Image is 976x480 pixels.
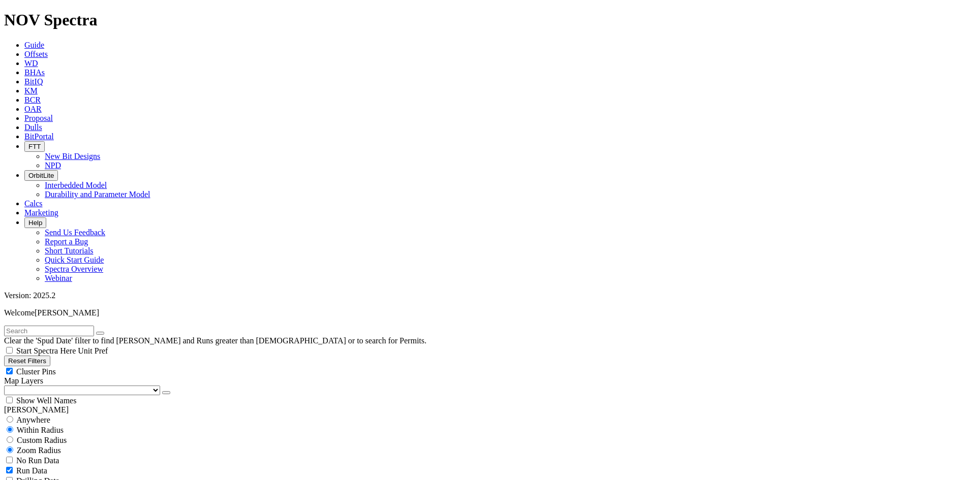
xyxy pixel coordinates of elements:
a: Guide [24,41,44,49]
span: Cluster Pins [16,367,56,376]
button: OrbitLite [24,170,58,181]
a: Dulls [24,123,42,132]
h1: NOV Spectra [4,11,972,29]
div: [PERSON_NAME] [4,405,972,414]
span: Anywhere [16,415,50,424]
a: Report a Bug [45,237,88,246]
span: Start Spectra Here [16,346,76,355]
button: FTT [24,141,45,152]
a: BHAs [24,68,45,77]
span: [PERSON_NAME] [35,308,99,317]
span: No Run Data [16,456,59,465]
div: Version: 2025.2 [4,291,972,300]
span: FTT [28,143,41,150]
span: Map Layers [4,376,43,385]
span: Show Well Names [16,396,76,405]
span: Within Radius [17,426,64,434]
input: Search [4,326,94,336]
span: Custom Radius [17,436,67,444]
a: BCR [24,95,41,104]
a: New Bit Designs [45,152,100,161]
span: OrbitLite [28,172,54,179]
a: Quick Start Guide [45,255,104,264]
span: Help [28,219,42,227]
a: Offsets [24,50,48,58]
a: Spectra Overview [45,265,103,273]
a: Webinar [45,274,72,282]
span: Unit Pref [78,346,108,355]
a: Calcs [24,199,43,208]
a: Proposal [24,114,53,122]
a: BitIQ [24,77,43,86]
a: Short Tutorials [45,246,94,255]
a: OAR [24,105,42,113]
a: Durability and Parameter Model [45,190,150,199]
a: WD [24,59,38,68]
a: KM [24,86,38,95]
a: Marketing [24,208,58,217]
a: Send Us Feedback [45,228,105,237]
button: Help [24,217,46,228]
span: Zoom Radius [17,446,61,455]
button: Reset Filters [4,356,50,366]
span: Run Data [16,466,47,475]
span: Clear the 'Spud Date' filter to find [PERSON_NAME] and Runs greater than [DEMOGRAPHIC_DATA] or to... [4,336,426,345]
a: BitPortal [24,132,54,141]
p: Welcome [4,308,972,317]
a: NPD [45,161,61,170]
a: Interbedded Model [45,181,107,189]
input: Start Spectra Here [6,347,13,354]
